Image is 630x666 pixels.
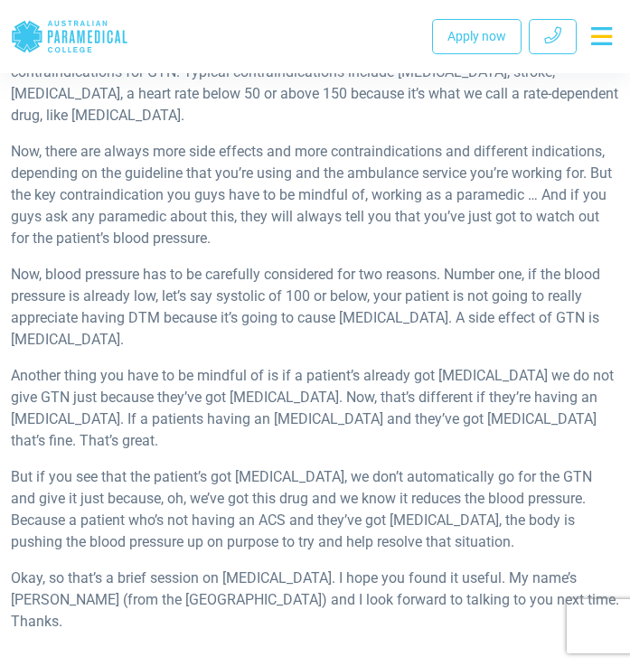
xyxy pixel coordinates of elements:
[11,264,619,351] p: Now, blood pressure has to be carefully considered for two reasons. Number one, if the blood pres...
[11,466,619,553] p: But if you see that the patient’s got [MEDICAL_DATA], we don’t automatically go for the GTN and g...
[584,20,619,52] button: Toggle navigation
[11,568,619,633] p: Okay, so that’s a brief session on [MEDICAL_DATA]. I hope you found it useful. My name’s [PERSON_...
[11,141,619,249] p: Now, there are always more side effects and more contraindications and different indications, dep...
[11,7,128,66] a: Australian Paramedical College
[432,19,522,54] a: Apply now
[11,365,619,452] p: Another thing you have to be mindful of is if a patient’s already got [MEDICAL_DATA] we do not gi...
